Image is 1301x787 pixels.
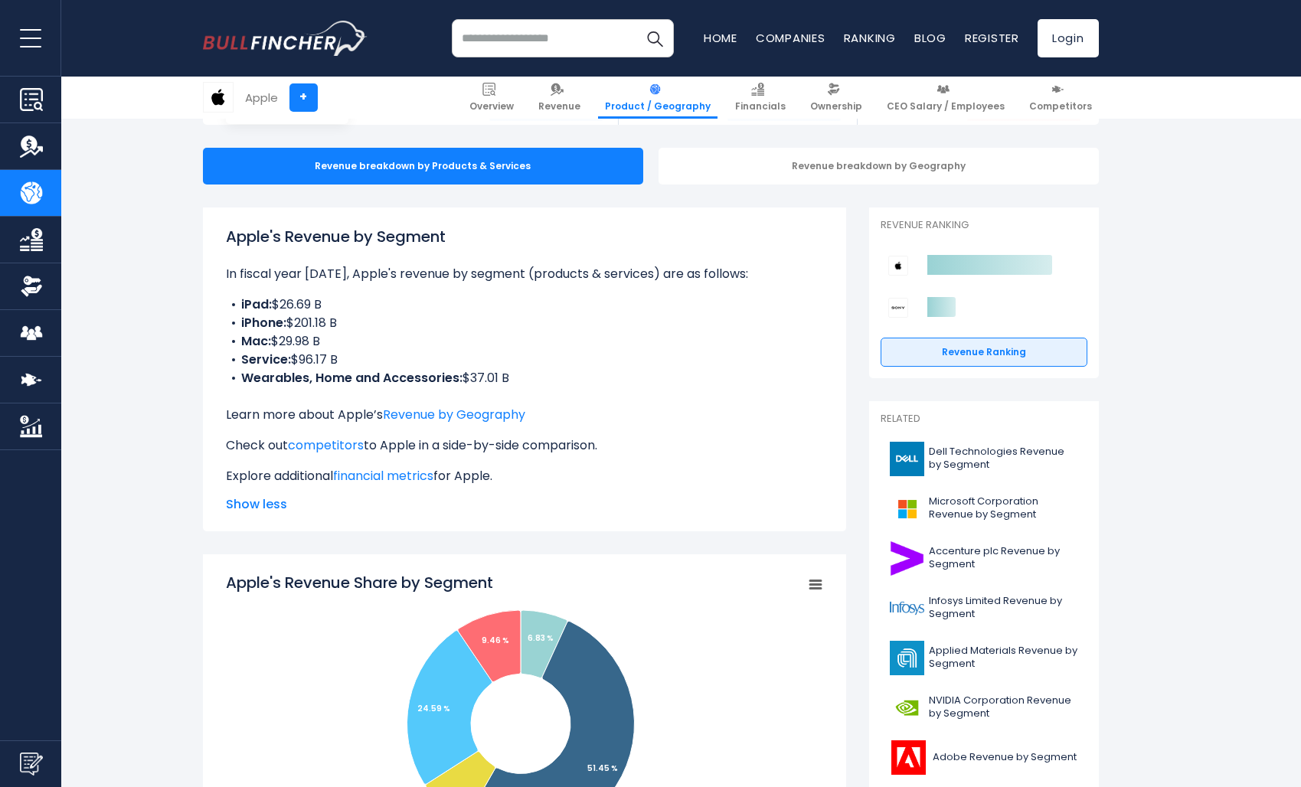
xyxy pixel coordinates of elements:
a: Ownership [803,77,869,119]
span: Product / Geography [605,100,711,113]
b: Service: [241,351,291,368]
li: $96.17 B [226,351,823,369]
span: NVIDIA Corporation Revenue by Segment [929,694,1078,720]
img: AAPL logo [204,83,233,112]
span: Adobe Revenue by Segment [933,751,1077,764]
li: $37.01 B [226,369,823,387]
img: NVDA logo [890,691,924,725]
p: Learn more about Apple’s [226,406,823,424]
span: Accenture plc Revenue by Segment [929,545,1078,571]
span: CEO Salary / Employees [887,100,1005,113]
img: bullfincher logo [203,21,368,56]
p: Related [881,413,1087,426]
span: Applied Materials Revenue by Segment [929,645,1078,671]
span: Microsoft Corporation Revenue by Segment [929,495,1078,521]
h1: Apple's Revenue by Segment [226,225,823,248]
a: Applied Materials Revenue by Segment [881,637,1087,679]
b: Wearables, Home and Accessories: [241,369,463,387]
a: Accenture plc Revenue by Segment [881,537,1087,580]
li: $201.18 B [226,314,823,332]
a: + [289,83,318,112]
div: Revenue breakdown by Geography [659,148,1099,185]
span: Competitors [1029,100,1092,113]
a: financial metrics [333,467,433,485]
a: Product / Geography [598,77,718,119]
span: Financials [735,100,786,113]
tspan: 6.83 % [528,632,554,644]
a: Infosys Limited Revenue by Segment [881,587,1087,629]
img: INFY logo [890,591,924,625]
a: Dell Technologies Revenue by Segment [881,438,1087,480]
span: Infosys Limited Revenue by Segment [929,595,1078,621]
img: MSFT logo [890,491,924,526]
a: Login [1038,19,1099,57]
a: Register [965,30,1019,46]
li: $29.98 B [226,332,823,351]
button: Search [636,19,674,57]
a: Overview [463,77,521,119]
a: Competitors [1022,77,1099,119]
a: Financials [728,77,793,119]
img: Sony Group Corporation competitors logo [888,298,908,318]
img: Apple competitors logo [888,256,908,276]
a: Microsoft Corporation Revenue by Segment [881,488,1087,530]
p: Check out to Apple in a side-by-side comparison. [226,436,823,455]
span: Show less [226,495,823,514]
b: iPad: [241,296,272,313]
a: Companies [756,30,825,46]
a: Revenue by Geography [383,406,525,423]
b: Mac: [241,332,271,350]
a: competitors [288,436,364,454]
span: Ownership [810,100,862,113]
tspan: 51.45 % [587,763,618,774]
span: Revenue [538,100,580,113]
a: Adobe Revenue by Segment [881,736,1087,779]
img: ACN logo [890,541,924,576]
span: Overview [469,100,514,113]
a: Revenue [531,77,587,119]
div: Revenue breakdown by Products & Services [203,148,643,185]
a: Go to homepage [203,21,368,56]
p: Revenue Ranking [881,219,1087,232]
a: Revenue Ranking [881,338,1087,367]
a: Blog [914,30,946,46]
a: Home [704,30,737,46]
tspan: 9.46 % [482,635,509,646]
tspan: 24.59 % [417,703,450,714]
li: $26.69 B [226,296,823,314]
a: CEO Salary / Employees [880,77,1012,119]
tspan: Apple's Revenue Share by Segment [226,572,493,593]
div: Apple [245,89,278,106]
a: NVIDIA Corporation Revenue by Segment [881,687,1087,729]
img: ADBE logo [890,740,928,775]
img: DELL logo [890,442,924,476]
b: iPhone: [241,314,286,331]
img: Ownership [20,275,43,298]
p: Explore additional for Apple. [226,467,823,485]
p: In fiscal year [DATE], Apple's revenue by segment (products & services) are as follows: [226,265,823,283]
img: AMAT logo [890,641,924,675]
span: Dell Technologies Revenue by Segment [929,446,1078,472]
a: Ranking [844,30,896,46]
